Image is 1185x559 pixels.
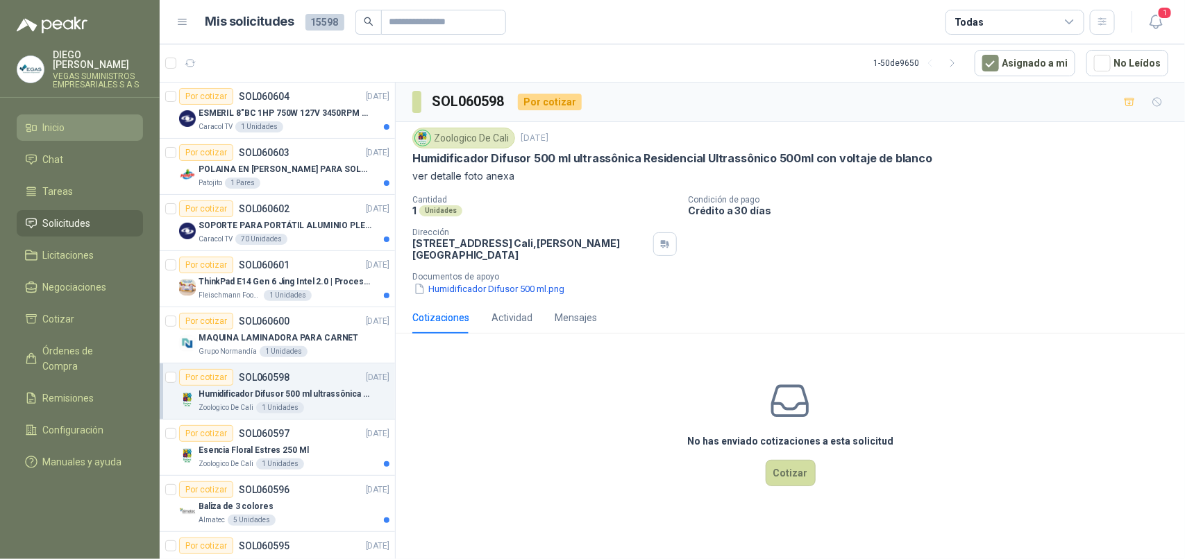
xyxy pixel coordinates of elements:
[17,306,143,332] a: Cotizar
[160,251,395,307] a: Por cotizarSOL060601[DATE] Company LogoThinkPad E14 Gen 6 Jing Intel 2.0 | Procesador Intel Core ...
[412,272,1179,282] p: Documentos de apoyo
[199,388,371,401] p: Humidificador Difusor 500 ml ultrassônica Residencial Ultrassônico 500ml con voltaje de blanco
[17,17,87,33] img: Logo peakr
[179,313,233,329] div: Por cotizar
[239,372,289,382] p: SOL060598
[555,310,597,325] div: Mensajes
[43,390,94,406] span: Remisiones
[199,178,222,189] p: Patojito
[17,114,143,141] a: Inicio
[179,504,196,520] img: Company Logo
[412,151,932,166] p: Humidificador Difusor 500 ml ultrassônica Residencial Ultrassônico 500ml con voltaje de blanco
[256,458,304,470] div: 1 Unidades
[491,310,532,325] div: Actividad
[432,91,507,112] h3: SOL060598
[43,454,122,470] span: Manuales y ayuda
[43,311,75,327] span: Cotizar
[366,371,389,384] p: [DATE]
[199,458,253,470] p: Zoologico De Cali
[17,449,143,475] a: Manuales y ayuda
[43,184,74,199] span: Tareas
[17,56,44,83] img: Company Logo
[235,234,287,245] div: 70 Unidades
[415,130,430,146] img: Company Logo
[239,485,289,495] p: SOL060596
[17,242,143,268] a: Licitaciones
[239,260,289,270] p: SOL060601
[412,195,677,205] p: Cantidad
[239,204,289,214] p: SOL060602
[199,290,261,301] p: Fleischmann Foods S.A.
[688,205,1179,216] p: Crédito a 30 días
[160,195,395,251] a: Por cotizarSOL060602[DATE] Company LogoSOPORTE PARA PORTÁTIL ALUMINIO PLEGABLE VTACaracol TV70 Un...
[160,420,395,476] a: Por cotizarSOL060597[DATE] Company LogoEsencia Floral Estres 250 MlZoologico De Cali1 Unidades
[17,274,143,300] a: Negociaciones
[43,343,130,374] span: Órdenes de Compra
[199,332,358,345] p: MAQUINA LAMINADORA PARA CARNET
[687,433,893,449] h3: No has enviado cotizaciones a esta solicitud
[239,316,289,326] p: SOL060600
[412,237,648,261] p: [STREET_ADDRESS] Cali , [PERSON_NAME][GEOGRAPHIC_DATA]
[239,148,289,157] p: SOL060603
[179,166,196,183] img: Company Logo
[179,144,233,161] div: Por cotizar
[199,402,253,413] p: Zoologico De Cali
[179,200,233,217] div: Por cotizar
[955,15,984,30] div: Todas
[766,460,816,486] button: Cotizar
[1143,10,1168,35] button: 1
[43,279,107,295] span: Negociaciones
[412,169,1168,184] p: ver detalle foto anexa
[199,234,233,245] p: Caracol TV
[43,152,64,167] span: Chat
[179,369,233,386] div: Por cotizar
[366,259,389,272] p: [DATE]
[179,88,233,105] div: Por cotizar
[199,515,225,526] p: Almatec
[179,537,233,554] div: Por cotizar
[17,178,143,205] a: Tareas
[199,121,233,132] p: Caracol TV
[873,52,964,74] div: 1 - 50 de 9650
[17,210,143,237] a: Solicitudes
[225,178,260,189] div: 1 Pares
[17,385,143,411] a: Remisiones
[366,203,389,216] p: [DATE]
[260,346,308,357] div: 1 Unidades
[412,205,417,216] p: 1
[412,282,566,296] button: Humidificador Difusor 500 ml.png
[17,417,143,443] a: Configuración
[179,279,196,295] img: Company Logo
[205,12,294,32] h1: Mis solicitudes
[688,195,1179,205] p: Condición de pago
[228,515,276,526] div: 5 Unidades
[419,205,462,216] div: Unidades
[160,307,395,363] a: Por cotizarSOL060600[DATE] Company LogoMAQUINA LAMINADORA PARA CARNETGrupo Normandía1 Unidades
[160,476,395,532] a: Por cotizarSOL060596[DATE] Company LogoBaliza de 3 coloresAlmatec5 Unidades
[43,216,91,231] span: Solicitudes
[412,227,648,237] p: Dirección
[160,83,395,139] a: Por cotizarSOL060604[DATE] Company LogoESMERIL 8"BC 1HP 750W 127V 3450RPM URREACaracol TV1 Unidades
[43,422,104,438] span: Configuración
[179,257,233,273] div: Por cotizar
[235,121,283,132] div: 1 Unidades
[17,338,143,379] a: Órdenes de Compra
[412,310,469,325] div: Cotizaciones
[43,120,65,135] span: Inicio
[179,110,196,127] img: Company Logo
[239,429,289,438] p: SOL060597
[256,402,304,413] div: 1 Unidades
[199,444,309,457] p: Esencia Floral Estres 250 Ml
[199,500,274,513] p: Baliza de 3 colores
[239,541,289,551] p: SOL060595
[412,128,515,148] div: Zoologico De Cali
[1086,50,1168,76] button: No Leídos
[239,92,289,101] p: SOL060604
[53,72,143,89] p: VEGAS SUMINISTROS EMPRESARIALES S A S
[179,425,233,442] div: Por cotizar
[199,346,257,357] p: Grupo Normandía
[160,363,395,420] a: Por cotizarSOL060598[DATE] Company LogoHumidificador Difusor 500 ml ultrassônica Residencial Ultr...
[17,146,143,173] a: Chat
[305,14,344,31] span: 15598
[53,50,143,69] p: DIEGO [PERSON_NAME]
